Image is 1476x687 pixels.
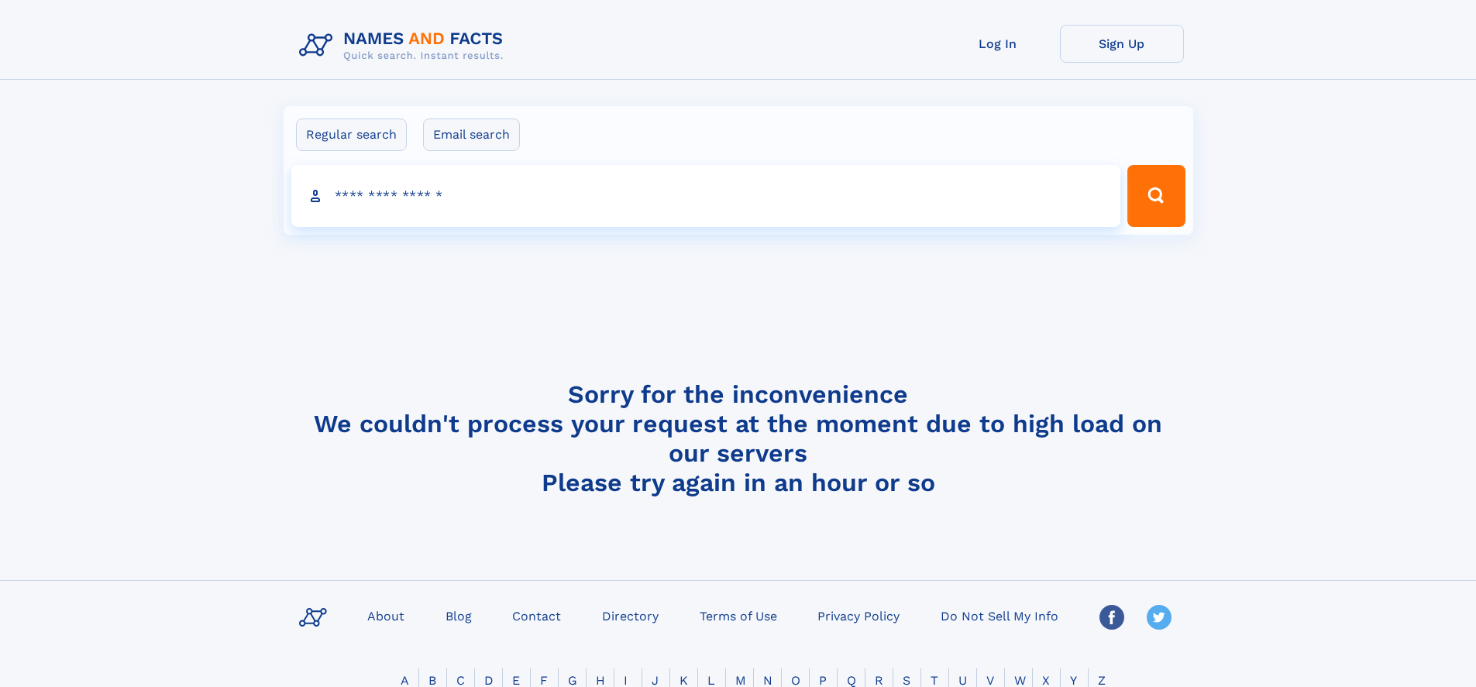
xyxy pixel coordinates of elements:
img: Twitter [1147,605,1172,630]
img: Facebook [1099,605,1124,630]
input: search input [291,165,1121,227]
a: Blog [439,604,478,627]
h4: Sorry for the inconvenience We couldn't process your request at the moment due to high load on ou... [293,380,1184,497]
label: Regular search [296,119,407,151]
a: Contact [506,604,567,627]
label: Email search [423,119,520,151]
a: Privacy Policy [811,604,906,627]
a: Do Not Sell My Info [934,604,1065,627]
img: Logo Names and Facts [293,25,516,67]
a: Log In [936,25,1060,63]
a: About [361,604,411,627]
a: Directory [596,604,665,627]
a: Sign Up [1060,25,1184,63]
a: Terms of Use [693,604,783,627]
button: Search Button [1127,165,1185,227]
